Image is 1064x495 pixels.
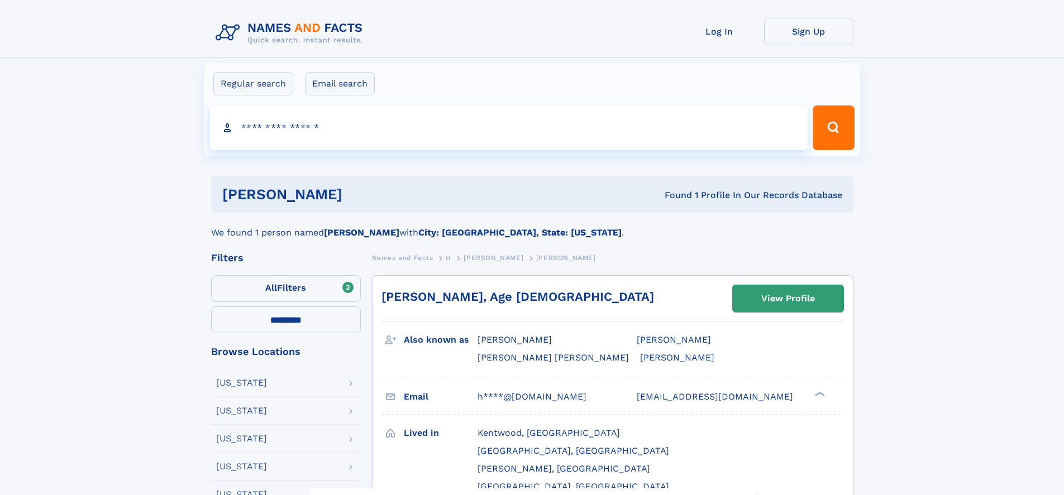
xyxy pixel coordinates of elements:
a: [PERSON_NAME] [464,251,523,265]
span: [GEOGRAPHIC_DATA], [GEOGRAPHIC_DATA] [478,481,669,492]
span: [PERSON_NAME] [536,254,596,262]
span: [GEOGRAPHIC_DATA], [GEOGRAPHIC_DATA] [478,445,669,456]
button: Search Button [813,105,854,150]
div: ❯ [812,390,826,397]
span: [PERSON_NAME] [640,352,714,363]
div: [US_STATE] [216,406,267,415]
span: [PERSON_NAME] [PERSON_NAME] [478,352,629,363]
span: [PERSON_NAME] [637,334,711,345]
label: Regular search [213,72,293,95]
div: [US_STATE] [216,434,267,443]
div: [US_STATE] [216,462,267,471]
h3: Email [404,387,478,406]
label: Filters [211,275,361,302]
a: Log In [675,18,764,45]
span: [PERSON_NAME] [464,254,523,262]
div: We found 1 person named with . [211,213,853,239]
span: [PERSON_NAME], [GEOGRAPHIC_DATA] [478,463,650,474]
span: H [446,254,451,262]
span: Kentwood, [GEOGRAPHIC_DATA] [478,427,620,438]
a: View Profile [733,285,843,312]
div: [US_STATE] [216,378,267,387]
a: Names and Facts [372,251,433,265]
span: [PERSON_NAME] [478,334,552,345]
img: Logo Names and Facts [211,18,372,48]
h3: Also known as [404,330,478,349]
a: H [446,251,451,265]
div: Found 1 Profile In Our Records Database [503,189,842,201]
input: search input [210,105,808,150]
div: Filters [211,253,361,263]
div: View Profile [761,286,815,311]
h3: Lived in [404,424,478,443]
a: [PERSON_NAME], Age [DEMOGRAPHIC_DATA] [381,290,654,304]
b: [PERSON_NAME] [324,227,399,238]
span: [EMAIL_ADDRESS][DOMAIN_NAME] [637,391,793,402]
span: All [265,282,277,293]
h1: [PERSON_NAME] [222,188,504,201]
b: City: [GEOGRAPHIC_DATA], State: [US_STATE] [418,227,622,238]
a: Sign Up [764,18,853,45]
div: Browse Locations [211,347,361,357]
label: Email search [305,72,375,95]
